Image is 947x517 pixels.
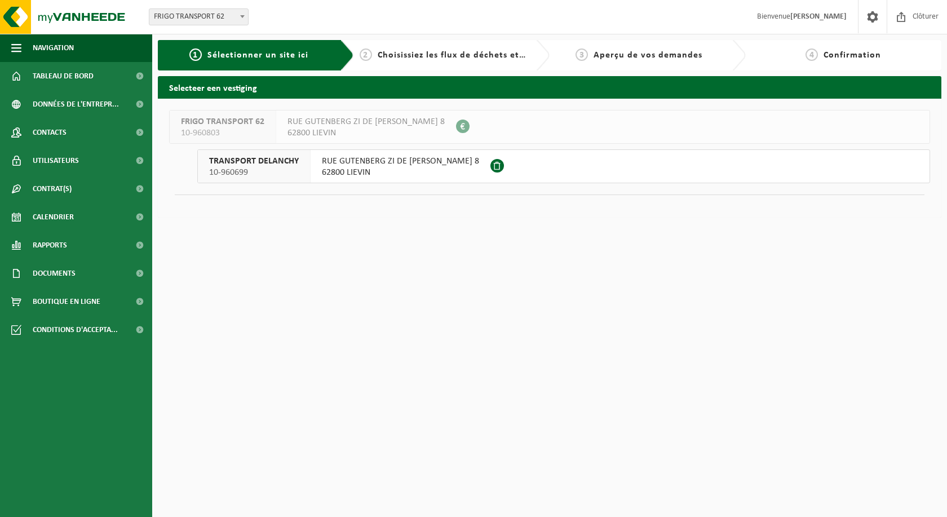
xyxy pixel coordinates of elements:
[790,12,847,21] strong: [PERSON_NAME]
[197,149,930,183] button: TRANSPORT DELANCHY 10-960699 RUE GUTENBERG ZI DE [PERSON_NAME] 862800 LIEVIN
[287,116,445,127] span: RUE GUTENBERG ZI DE [PERSON_NAME] 8
[149,8,249,25] span: FRIGO TRANSPORT 62
[181,116,264,127] span: FRIGO TRANSPORT 62
[33,90,119,118] span: Données de l'entrepr...
[33,316,118,344] span: Conditions d'accepta...
[806,48,818,61] span: 4
[189,48,202,61] span: 1
[33,231,67,259] span: Rapports
[207,51,308,60] span: Sélectionner un site ici
[322,156,479,167] span: RUE GUTENBERG ZI DE [PERSON_NAME] 8
[33,288,100,316] span: Boutique en ligne
[158,76,941,98] h2: Selecteer een vestiging
[378,51,565,60] span: Choisissiez les flux de déchets et récipients
[33,259,76,288] span: Documents
[287,127,445,139] span: 62800 LIEVIN
[33,175,72,203] span: Contrat(s)
[33,147,79,175] span: Utilisateurs
[181,127,264,139] span: 10-960803
[576,48,588,61] span: 3
[209,156,299,167] span: TRANSPORT DELANCHY
[33,34,74,62] span: Navigation
[360,48,372,61] span: 2
[594,51,702,60] span: Aperçu de vos demandes
[33,62,94,90] span: Tableau de bord
[33,203,74,231] span: Calendrier
[322,167,479,178] span: 62800 LIEVIN
[209,167,299,178] span: 10-960699
[33,118,67,147] span: Contacts
[824,51,881,60] span: Confirmation
[149,9,248,25] span: FRIGO TRANSPORT 62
